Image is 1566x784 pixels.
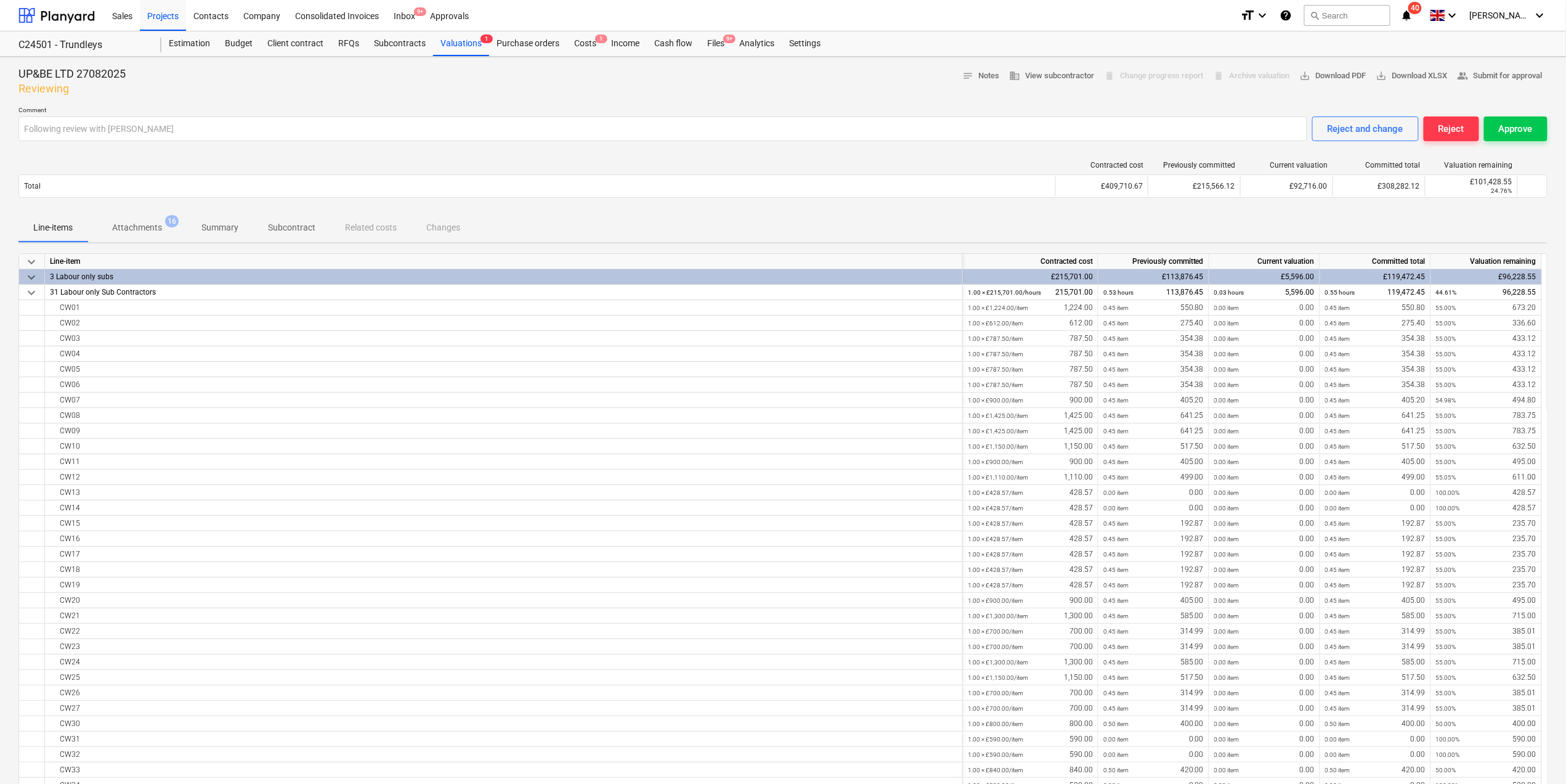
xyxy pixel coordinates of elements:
[1214,474,1239,481] small: 0.00 item
[1295,67,1371,86] button: Download PDF
[1436,304,1456,311] small: 55.00%
[1325,489,1350,496] small: 0.00 item
[1325,397,1350,404] small: 0.45 item
[1103,304,1129,311] small: 0.45 item
[331,31,367,56] div: RFQs
[1209,269,1320,285] div: £5,596.00
[1371,67,1453,86] button: Download XLSX
[1325,500,1426,516] div: 0.00
[963,254,1098,269] div: Contracted cost
[1325,289,1355,296] small: 0.55 hours
[1103,536,1129,542] small: 0.45 item
[968,382,1023,388] small: 1.00 × £787.50 / item
[962,70,973,81] span: notes
[968,346,1093,362] div: 787.50
[968,485,1093,500] div: 428.57
[968,289,1041,296] small: 1.00 × £215,701.00 / hours
[968,531,1093,547] div: 428.57
[33,221,73,234] p: Line-items
[1103,331,1204,346] div: 354.38
[567,31,604,56] div: Costs
[1214,470,1315,485] div: 0.00
[1325,439,1426,454] div: 517.50
[1214,351,1239,357] small: 0.00 item
[700,31,732,56] div: Files
[1325,443,1350,450] small: 0.45 item
[481,35,493,43] span: 1
[647,31,700,56] a: Cash flow
[1055,176,1148,196] div: £409,710.67
[1103,547,1204,562] div: 192.87
[367,31,433,56] div: Subcontracts
[1436,547,1536,562] div: 235.70
[50,269,957,285] div: 3 Labour only subs
[433,31,489,56] a: Valuations1
[1300,70,1311,81] span: save_alt
[1214,443,1239,450] small: 0.00 item
[217,31,260,56] a: Budget
[968,351,1023,357] small: 1.00 × £787.50 / item
[1325,470,1426,485] div: 499.00
[968,551,1023,558] small: 1.00 × £428.57 / item
[1103,423,1204,439] div: 641.25
[1214,428,1239,435] small: 0.00 item
[968,470,1093,485] div: 1,110.00
[1103,459,1129,465] small: 0.45 item
[1436,300,1536,316] div: 673.20
[24,270,39,285] span: keyboard_arrow_down
[968,335,1023,342] small: 1.00 × £787.50 / item
[1103,485,1204,500] div: 0.00
[1103,366,1129,373] small: 0.45 item
[1214,505,1239,512] small: 0.00 item
[1103,531,1204,547] div: 192.87
[782,31,828,56] div: Settings
[1103,320,1129,327] small: 0.45 item
[604,31,647,56] div: Income
[1436,316,1536,331] div: 336.60
[1325,304,1350,311] small: 0.45 item
[1214,531,1315,547] div: 0.00
[968,459,1023,465] small: 1.00 × £900.00 / item
[1325,320,1350,327] small: 0.45 item
[50,516,957,531] div: CW15
[1436,439,1536,454] div: 632.50
[1325,377,1426,393] div: 354.38
[1214,335,1239,342] small: 0.00 item
[723,35,736,43] span: 9+
[1325,408,1426,423] div: 641.25
[1103,474,1129,481] small: 0.45 item
[1214,412,1239,419] small: 0.00 item
[24,181,41,192] p: Total
[433,31,489,56] div: Valuations
[1103,439,1204,454] div: 517.50
[968,520,1023,527] small: 1.00 × £428.57 / item
[1325,454,1426,470] div: 405.00
[201,221,238,234] p: Summary
[1325,335,1350,342] small: 0.45 item
[18,106,1307,116] p: Comment
[1436,397,1456,404] small: 54.98%
[1470,10,1532,20] span: [PERSON_NAME]
[1325,351,1350,357] small: 0.45 item
[1098,254,1209,269] div: Previously committed
[50,531,957,547] div: CW16
[1436,443,1456,450] small: 55.00%
[1214,485,1315,500] div: 0.00
[968,397,1023,404] small: 1.00 × £900.00 / item
[50,423,957,439] div: CW09
[968,489,1023,496] small: 1.00 × £428.57 / item
[1214,516,1315,531] div: 0.00
[1214,489,1239,496] small: 0.00 item
[1214,500,1315,516] div: 0.00
[1214,366,1239,373] small: 0.00 item
[1103,520,1129,527] small: 0.45 item
[1458,70,1469,81] span: people_alt
[1240,8,1255,23] i: format_size
[1333,176,1425,196] div: £308,282.12
[1325,547,1426,562] div: 192.87
[963,269,1098,285] div: £215,701.00
[1436,474,1456,481] small: 55.05%
[1436,520,1456,527] small: 55.00%
[1400,8,1413,23] i: notifications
